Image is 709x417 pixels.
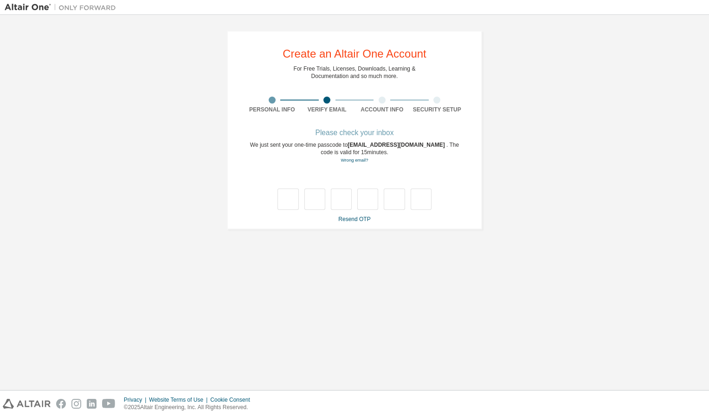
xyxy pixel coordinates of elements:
img: altair_logo.svg [3,399,51,409]
img: instagram.svg [71,399,81,409]
div: Cookie Consent [210,396,255,404]
img: facebook.svg [56,399,66,409]
div: For Free Trials, Licenses, Downloads, Learning & Documentation and so much more. [294,65,416,80]
div: Verify Email [300,106,355,113]
a: Go back to the registration form [341,157,368,163]
div: Personal Info [245,106,300,113]
div: Account Info [354,106,410,113]
div: Security Setup [410,106,465,113]
div: We just sent your one-time passcode to . The code is valid for 15 minutes. [245,141,464,164]
img: youtube.svg [102,399,116,409]
span: [EMAIL_ADDRESS][DOMAIN_NAME] [348,142,446,148]
img: Altair One [5,3,121,12]
img: linkedin.svg [87,399,97,409]
div: Website Terms of Use [149,396,210,404]
div: Create an Altair One Account [283,48,426,59]
p: © 2025 Altair Engineering, Inc. All Rights Reserved. [124,404,256,411]
div: Please check your inbox [245,130,464,136]
a: Resend OTP [338,216,370,222]
div: Privacy [124,396,149,404]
